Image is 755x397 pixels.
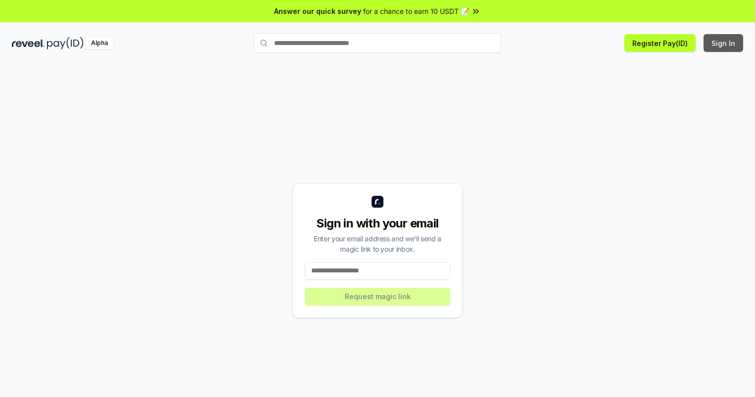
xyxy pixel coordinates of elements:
[372,196,383,208] img: logo_small
[86,37,113,49] div: Alpha
[704,34,743,52] button: Sign In
[363,6,469,16] span: for a chance to earn 10 USDT 📝
[274,6,361,16] span: Answer our quick survey
[305,216,450,231] div: Sign in with your email
[624,34,696,52] button: Register Pay(ID)
[12,37,45,49] img: reveel_dark
[47,37,84,49] img: pay_id
[305,233,450,254] div: Enter your email address and we’ll send a magic link to your inbox.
